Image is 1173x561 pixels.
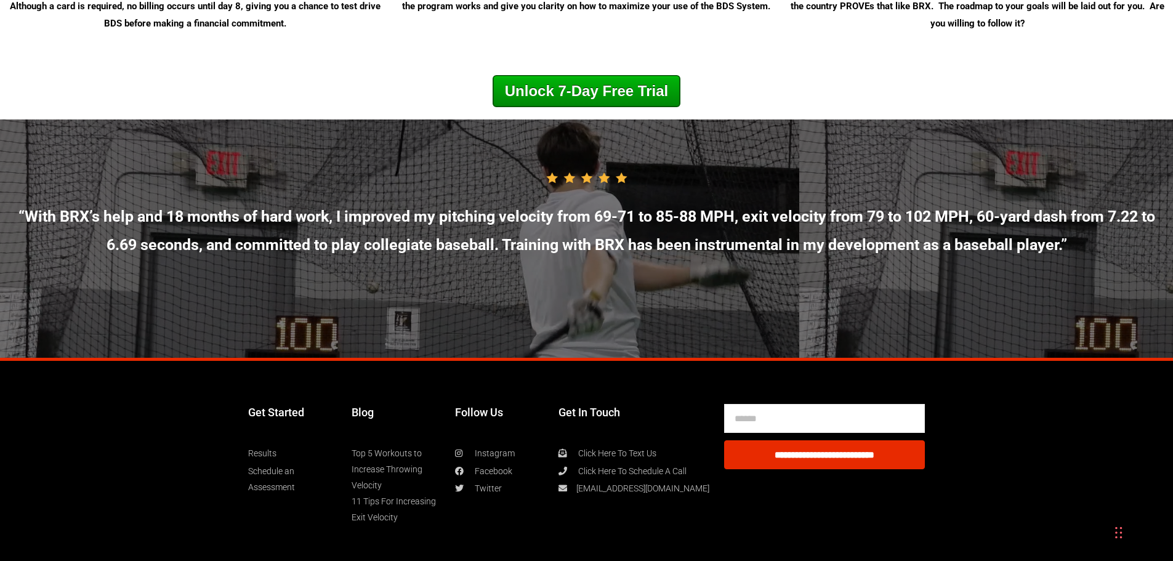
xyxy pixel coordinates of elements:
[455,445,546,461] a: Instagram
[558,463,709,479] a: Click Here To Schedule A Call
[455,480,546,496] a: Twitter
[455,404,546,433] h4: Follow Us
[558,404,709,421] h4: Get In Touch
[569,445,656,461] span: Click Here To Text Us
[466,445,515,461] span: Instagram
[18,208,1155,254] strong: “With BRX’s help and 18 months of hard work, I improved my pitching velocity from 69-71 to 85-88 ...
[466,463,512,479] span: Facebook
[493,75,680,107] a: Unlock 7-Day Free Trial
[558,445,709,461] a: Click Here To Text Us
[1115,514,1123,551] div: Drag
[352,445,443,493] a: Top 5 Workouts to Increase Throwing Velocity
[567,480,709,496] span: [EMAIL_ADDRESS][DOMAIN_NAME]
[248,445,276,461] a: Results
[466,480,502,496] span: Twitter
[998,428,1173,561] iframe: Chat Widget
[352,404,443,433] h4: Blog
[569,463,687,479] span: Click Here To Schedule A Call
[455,463,546,479] a: Facebook
[248,404,339,421] a: Get Started
[248,463,339,495] a: Schedule an Assessment
[352,493,443,525] a: 11 Tips For Increasing Exit Velocity
[248,404,339,495] div: Navigation Menu
[541,131,633,224] img: 5-Stars-1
